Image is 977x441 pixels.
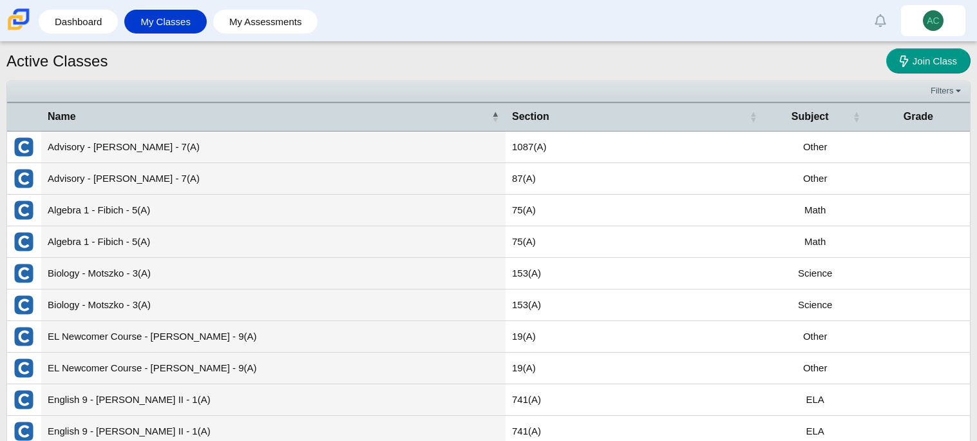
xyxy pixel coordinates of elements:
[14,389,34,410] img: External class connected through Clever
[506,384,764,416] td: 741(A)
[41,132,506,163] td: Advisory - [PERSON_NAME] - 7(A)
[41,321,506,353] td: EL Newcomer Course - [PERSON_NAME] - 9(A)
[506,195,764,226] td: 75(A)
[14,326,34,347] img: External class connected through Clever
[764,321,867,353] td: Other
[913,55,957,66] span: Join Class
[14,358,34,378] img: External class connected through Clever
[506,132,764,163] td: 1087(A)
[764,289,867,321] td: Science
[6,50,108,72] h1: Active Classes
[506,226,764,258] td: 75(A)
[764,353,867,384] td: Other
[506,353,764,384] td: 19(A)
[506,258,764,289] td: 153(A)
[512,110,747,124] span: Section
[886,48,971,73] a: Join Class
[506,321,764,353] td: 19(A)
[14,263,34,284] img: External class connected through Clever
[41,258,506,289] td: Biology - Motszko - 3(A)
[770,110,850,124] span: Subject
[901,5,965,36] a: AC
[14,168,34,189] img: External class connected through Clever
[506,289,764,321] td: 153(A)
[5,6,32,33] img: Carmen School of Science & Technology
[866,6,895,35] a: Alerts
[41,163,506,195] td: Advisory - [PERSON_NAME] - 7(A)
[764,163,867,195] td: Other
[45,10,111,34] a: Dashboard
[41,384,506,416] td: English 9 - [PERSON_NAME] II - 1(A)
[927,16,939,25] span: AC
[764,226,867,258] td: Math
[764,195,867,226] td: Math
[48,110,489,124] span: Name
[14,200,34,220] img: External class connected through Clever
[873,110,963,124] span: Grade
[491,110,499,123] span: Name : Activate to invert sorting
[764,132,867,163] td: Other
[764,384,867,416] td: ELA
[14,137,34,157] img: External class connected through Clever
[14,295,34,315] img: External class connected through Clever
[750,110,757,123] span: Section : Activate to sort
[41,353,506,384] td: EL Newcomer Course - [PERSON_NAME] - 9(A)
[764,258,867,289] td: Science
[927,84,967,97] a: Filters
[41,289,506,321] td: Biology - Motszko - 3(A)
[41,195,506,226] td: Algebra 1 - Fibich - 5(A)
[14,231,34,252] img: External class connected through Clever
[853,110,860,123] span: Subject : Activate to sort
[220,10,312,34] a: My Assessments
[5,24,32,35] a: Carmen School of Science & Technology
[131,10,200,34] a: My Classes
[41,226,506,258] td: Algebra 1 - Fibich - 5(A)
[506,163,764,195] td: 87(A)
